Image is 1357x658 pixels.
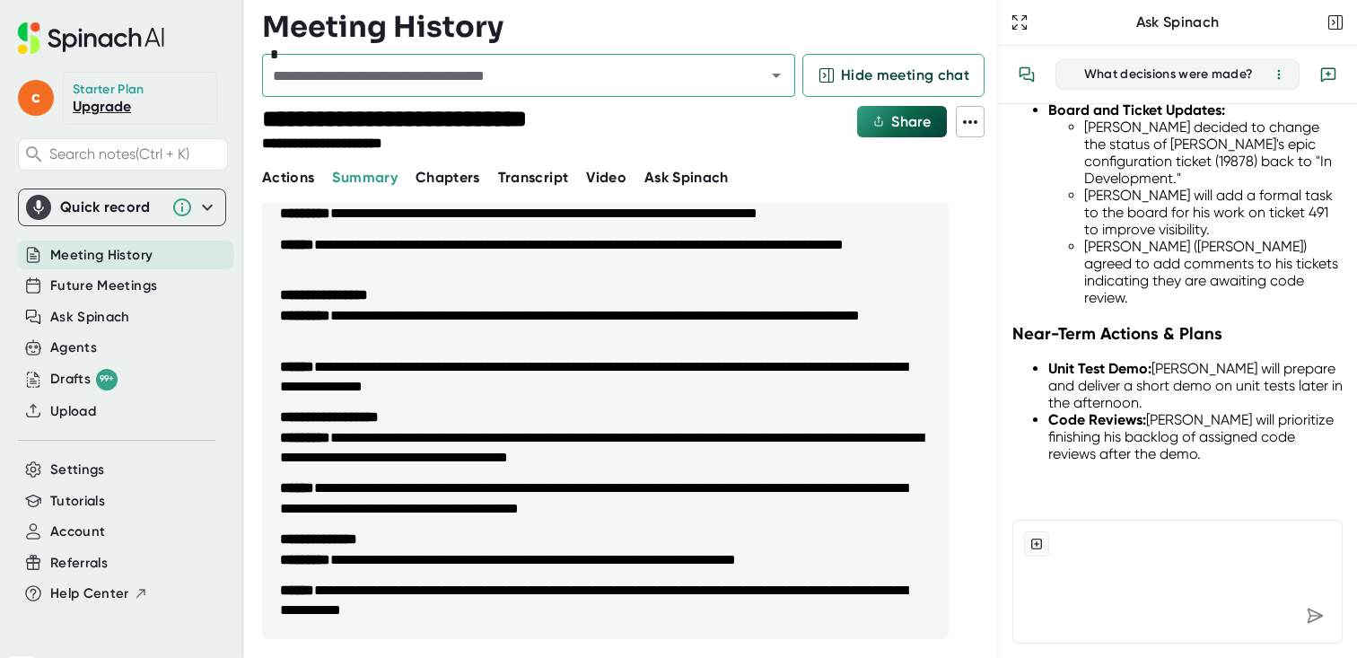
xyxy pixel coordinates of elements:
[50,369,118,390] button: Drafts 99+
[26,189,218,225] div: Quick record
[50,276,157,296] button: Future Meetings
[50,369,118,390] div: Drafts
[262,10,503,44] h3: Meeting History
[498,169,569,186] span: Transcript
[332,167,397,189] button: Summary
[73,82,144,98] div: Starter Plan
[50,338,97,358] button: Agents
[50,460,105,480] button: Settings
[841,65,969,86] span: Hide meeting chat
[50,522,105,542] button: Account
[416,169,480,186] span: Chapters
[857,106,947,137] button: Share
[50,583,148,604] button: Help Center
[1323,10,1348,35] button: Close conversation sidebar
[50,307,130,328] button: Ask Spinach
[1048,411,1343,462] li: [PERSON_NAME] will prioritize finishing his backlog of assigned code reviews after the demo.
[1084,187,1343,238] li: [PERSON_NAME] will add a formal task to the board for his work on ticket 491 to improve visibility.
[262,169,314,186] span: Actions
[60,198,162,216] div: Quick record
[1048,101,1225,118] strong: Board and Ticket Updates:
[1009,57,1045,92] button: View conversation history
[1012,323,1343,344] h3: Near-Term Actions & Plans
[50,491,105,512] button: Tutorials
[1048,411,1146,428] strong: Code Reviews:
[73,98,131,115] a: Upgrade
[586,167,626,189] button: Video
[764,63,789,88] button: Open
[1067,66,1270,83] div: What decisions were made?
[1048,360,1343,411] li: [PERSON_NAME] will prepare and deliver a short demo on unit tests later in the afternoon.
[1084,118,1343,187] li: [PERSON_NAME] decided to change the status of [PERSON_NAME]'s epic configuration ticket (19878) b...
[644,169,729,186] span: Ask Spinach
[586,169,626,186] span: Video
[332,169,397,186] span: Summary
[1299,600,1331,632] div: Send message
[644,167,729,189] button: Ask Spinach
[50,583,129,604] span: Help Center
[96,369,118,390] div: 99+
[50,401,96,422] button: Upload
[1048,360,1151,377] strong: Unit Test Demo:
[1084,238,1343,306] li: [PERSON_NAME] ([PERSON_NAME]) agreed to add comments to his tickets indicating they are awaiting ...
[1310,57,1346,92] button: New conversation
[262,167,314,189] button: Actions
[416,167,480,189] button: Chapters
[50,245,153,266] button: Meeting History
[49,145,223,162] span: Search notes (Ctrl + K)
[891,113,931,130] span: Share
[50,553,108,574] button: Referrals
[1007,10,1032,35] button: Expand to Ask Spinach page
[802,54,985,97] button: Hide meeting chat
[18,80,54,116] span: c
[498,167,569,189] button: Transcript
[1032,13,1323,31] div: Ask Spinach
